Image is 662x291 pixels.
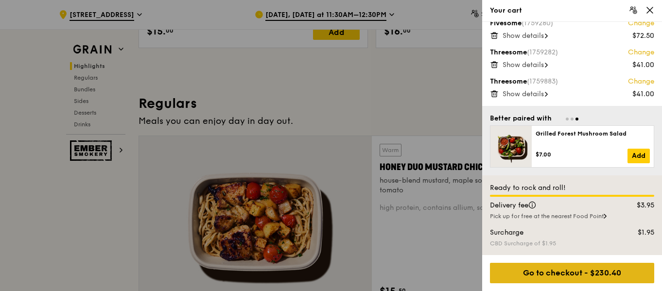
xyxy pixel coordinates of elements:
[628,48,654,57] a: Change
[575,118,578,120] span: Go to slide 3
[616,201,661,210] div: $3.95
[490,6,654,16] div: Your cart
[632,60,654,70] div: $41.00
[632,31,654,41] div: $72.50
[490,77,654,86] div: Threesome
[571,118,574,120] span: Go to slide 2
[527,77,558,86] span: (1759883)
[490,114,552,123] div: Better paired with
[490,183,654,193] div: Ready to rock and roll!
[536,130,650,137] div: Grilled Forest Mushroom Salad
[628,18,654,28] a: Change
[616,228,661,238] div: $1.95
[566,118,569,120] span: Go to slide 1
[503,61,544,69] span: Show details
[627,149,650,163] a: Add
[490,212,654,220] div: Pick up for free at the nearest Food Point
[484,201,616,210] div: Delivery fee
[484,228,616,238] div: Surcharge
[632,89,654,99] div: $41.00
[490,18,654,28] div: Fivesome
[503,90,544,98] span: Show details
[527,48,558,56] span: (1759282)
[503,32,544,40] span: Show details
[628,77,654,86] a: Change
[490,48,654,57] div: Threesome
[536,151,627,158] div: $7.00
[490,240,654,247] div: CBD Surcharge of $1.95
[522,19,553,27] span: (1759280)
[490,263,654,283] div: Go to checkout - $230.40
